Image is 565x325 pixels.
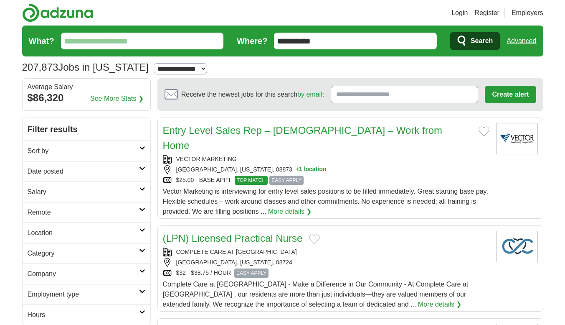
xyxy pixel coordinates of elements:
[28,146,139,156] h2: Sort by
[512,8,543,18] a: Employers
[23,264,150,284] a: Company
[28,84,145,90] div: Average Salary
[309,234,320,244] button: Add to favorite jobs
[163,233,303,244] a: (LPN) Licensed Practical Nurse
[496,231,538,262] img: Company logo
[23,141,150,161] a: Sort by
[23,305,150,325] a: Hours
[269,176,304,185] span: EASY APPLY
[28,90,145,105] div: $86,320
[28,166,139,177] h2: Date posted
[235,176,268,185] span: TOP MATCH
[28,187,139,197] h2: Salary
[22,61,149,73] h1: Jobs in [US_STATE]
[496,123,538,154] img: Vector Marketing logo
[163,125,443,151] a: Entry Level Sales Rep – [DEMOGRAPHIC_DATA] – Work from Home
[237,35,267,47] label: Where?
[22,60,58,75] span: 207,873
[297,91,322,98] a: by email
[28,289,139,299] h2: Employment type
[23,223,150,243] a: Location
[23,182,150,202] a: Salary
[163,188,488,215] span: Vector Marketing is interviewing for entry level sales positions to be filled immediately. Great ...
[90,94,144,104] a: See More Stats ❯
[296,165,299,174] span: +
[234,269,269,278] span: EASY APPLY
[450,32,500,50] button: Search
[29,35,54,47] label: What?
[451,8,468,18] a: Login
[181,90,324,100] span: Receive the newest jobs for this search :
[176,156,237,162] a: VECTOR MARKETING
[23,284,150,305] a: Employment type
[474,8,499,18] a: Register
[28,310,139,320] h2: Hours
[163,258,489,267] div: [GEOGRAPHIC_DATA], [US_STATE], 08724
[23,243,150,264] a: Category
[23,118,150,141] h2: Filter results
[471,33,493,49] span: Search
[479,126,489,136] button: Add to favorite jobs
[163,269,489,278] div: $32 - $38.75 / HOUR
[268,207,312,217] a: More details ❯
[163,165,489,174] div: [GEOGRAPHIC_DATA], [US_STATE], 08873
[418,299,462,310] a: More details ❯
[163,176,489,185] div: $25.00 - BASE APPT
[507,33,536,49] a: Advanced
[485,86,536,103] button: Create alert
[28,269,139,279] h2: Company
[28,248,139,258] h2: Category
[23,202,150,223] a: Remote
[28,228,139,238] h2: Location
[296,165,327,174] button: +1 location
[163,248,489,256] div: COMPLETE CARE AT [GEOGRAPHIC_DATA]
[163,281,469,308] span: Complete Care at [GEOGRAPHIC_DATA] - Make a Difference in Our Community - At Complete Care at [GE...
[28,207,139,218] h2: Remote
[22,3,93,22] img: Adzuna logo
[23,161,150,182] a: Date posted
